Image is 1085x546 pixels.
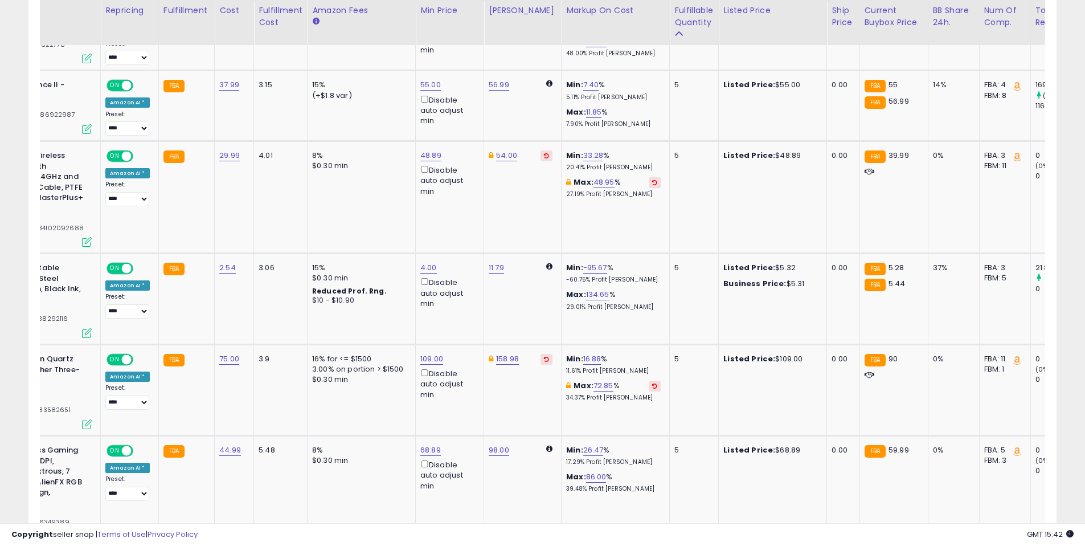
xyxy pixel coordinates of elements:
span: OFF [132,81,150,91]
div: $0.30 min [312,273,407,283]
b: Listed Price: [723,79,775,90]
a: 109.00 [420,353,443,365]
div: 21.81 [1035,263,1082,273]
div: 0% [933,445,971,455]
div: FBM: 1 [984,364,1022,374]
div: % [566,472,661,493]
div: Amazon AI * [105,372,150,382]
p: 27.19% Profit [PERSON_NAME] [566,190,661,198]
small: (45.69%) [1043,91,1072,100]
small: FBA [163,80,185,92]
div: FBA: 11 [984,354,1022,364]
a: 37.99 [219,79,239,91]
div: FBM: 5 [984,273,1022,283]
div: % [566,36,661,58]
div: % [566,80,661,101]
div: Markup on Cost [566,5,665,17]
span: 5.44 [889,278,906,289]
span: ON [108,446,122,456]
div: 0.00 [832,354,850,364]
span: ON [108,152,122,161]
a: 48.89 [420,150,441,161]
a: 11.79 [489,262,504,274]
div: FBA: 3 [984,150,1022,161]
div: Amazon AI * [105,463,150,473]
small: FBA [865,263,886,275]
div: 5 [674,263,710,273]
div: % [566,445,661,466]
p: -60.75% Profit [PERSON_NAME] [566,276,661,284]
a: -95.67 [583,262,607,274]
a: 75.00 [219,353,239,365]
span: 39.99 [889,150,909,161]
a: 86.00 [586,471,607,483]
small: FBA [865,279,886,291]
span: OFF [132,152,150,161]
span: ON [108,81,122,91]
small: FBA [865,80,886,92]
div: (+$1.8 var) [312,91,407,101]
div: $48.89 [723,150,818,161]
b: Min: [566,445,583,455]
div: 0 [1035,466,1082,476]
p: 34.37% Profit [PERSON_NAME] [566,394,661,402]
a: 55.00 [420,79,441,91]
div: FBA: 3 [984,263,1022,273]
div: Total Rev. [1035,5,1077,28]
div: 5 [674,150,710,161]
div: 0 [1035,171,1082,181]
div: 0 [1035,445,1082,455]
span: ON [108,355,122,365]
b: Listed Price: [723,262,775,273]
small: FBA [163,263,185,275]
div: 0% [933,150,971,161]
a: 72.85 [593,380,613,392]
div: % [566,177,661,198]
div: Preset: [105,181,150,206]
b: Reduced Prof. Rng. [312,286,387,296]
div: Preset: [105,384,150,410]
small: Amazon Fees. [312,17,319,27]
div: Num of Comp. [984,5,1026,28]
div: 8% [312,445,407,455]
div: Preset: [105,475,150,501]
span: 90 [889,353,898,364]
div: Disable auto adjust min [420,458,475,491]
div: % [566,290,661,311]
div: $109.00 [723,354,818,364]
a: Terms of Use [97,529,146,540]
a: 134.65 [586,289,609,300]
div: 0 [1035,374,1082,385]
small: FBA [163,354,185,366]
div: Disable auto adjust min [420,164,475,197]
div: 16% for <= $1500 [312,354,407,364]
a: 98.00 [489,445,509,456]
b: Listed Price: [723,150,775,161]
div: Preset: [105,111,150,136]
a: 68.89 [420,445,441,456]
div: Amazon AI * [105,97,150,108]
div: 0.00 [832,80,850,90]
span: 56.99 [889,96,909,107]
a: 2.54 [219,262,236,274]
div: 3.06 [259,263,298,273]
div: 5 [674,354,710,364]
p: 20.41% Profit [PERSON_NAME] [566,164,661,172]
a: 33.28 [583,150,604,161]
div: % [566,107,661,128]
a: 158.98 [496,353,519,365]
div: Ship Price [832,5,854,28]
span: OFF [132,355,150,365]
small: FBA [865,96,886,109]
div: BB Share 24h. [933,5,975,28]
div: % [566,381,661,402]
div: 0 [1035,284,1082,294]
a: 48.95 [593,177,615,188]
div: Disable auto adjust min [420,367,475,400]
span: 55 [889,79,898,90]
a: 29.99 [219,150,240,161]
span: 2025-09-15 15:42 GMT [1027,529,1074,540]
b: Max: [566,471,586,482]
b: Max: [566,107,586,117]
div: Current Buybox Price [865,5,923,28]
